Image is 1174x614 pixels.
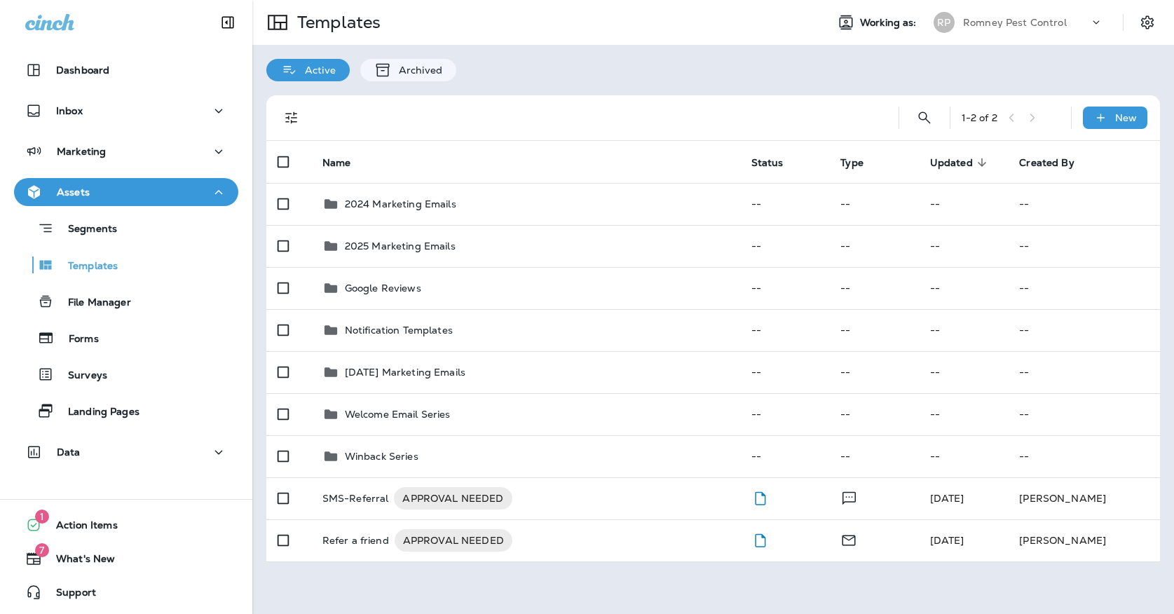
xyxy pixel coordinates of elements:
button: Search Templates [910,104,938,132]
p: Segments [54,223,117,237]
td: -- [740,267,830,309]
td: -- [829,393,919,435]
button: Forms [14,323,238,353]
p: Data [57,446,81,458]
span: Type [840,156,882,169]
td: -- [740,183,830,225]
p: Assets [57,186,90,198]
p: Marketing [57,146,106,157]
button: 7What's New [14,545,238,573]
td: -- [1008,393,1160,435]
span: Maddie Madonecsky [930,492,964,505]
div: 1 - 2 of 2 [962,112,997,123]
span: Email [840,533,857,545]
p: Welcome Email Series [345,409,451,420]
td: -- [1008,183,1160,225]
button: Data [14,438,238,466]
td: -- [829,267,919,309]
td: -- [1008,309,1160,351]
button: Support [14,578,238,606]
span: Status [751,156,802,169]
td: -- [919,267,1009,309]
button: Dashboard [14,56,238,84]
td: -- [1008,225,1160,267]
p: File Manager [54,296,131,310]
button: 1Action Items [14,511,238,539]
p: Active [298,64,336,76]
span: Maddie Madonecsky [930,534,964,547]
p: Dashboard [56,64,109,76]
button: File Manager [14,287,238,316]
td: -- [1008,267,1160,309]
span: Support [42,587,96,603]
button: Assets [14,178,238,206]
span: Type [840,157,864,169]
button: Templates [14,250,238,280]
td: -- [919,225,1009,267]
span: Status [751,157,784,169]
td: -- [829,351,919,393]
p: New [1115,112,1137,123]
div: APPROVAL NEEDED [394,487,512,510]
span: Action Items [42,519,118,536]
p: Landing Pages [54,406,139,419]
p: 2024 Marketing Emails [345,198,456,210]
button: Collapse Sidebar [208,8,247,36]
td: -- [919,351,1009,393]
span: APPROVAL NEEDED [394,491,512,505]
p: Templates [292,12,381,33]
p: Refer a friend [322,529,389,552]
button: Inbox [14,97,238,125]
span: Updated [930,157,973,169]
button: Landing Pages [14,396,238,425]
span: Text [840,491,858,503]
button: Marketing [14,137,238,165]
p: Surveys [54,369,107,383]
td: -- [919,309,1009,351]
button: Settings [1135,10,1160,35]
span: What's New [42,553,115,570]
td: -- [740,225,830,267]
p: Romney Pest Control [963,17,1067,28]
td: [PERSON_NAME] [1008,519,1160,561]
td: -- [740,393,830,435]
p: 2025 Marketing Emails [345,240,456,252]
p: Google Reviews [345,282,421,294]
p: Archived [392,64,442,76]
td: -- [1008,435,1160,477]
span: 7 [35,543,49,557]
span: Name [322,156,369,169]
td: -- [919,435,1009,477]
td: -- [829,309,919,351]
p: [DATE] Marketing Emails [345,367,465,378]
td: -- [829,435,919,477]
td: -- [740,435,830,477]
span: APPROVAL NEEDED [395,533,512,547]
button: Surveys [14,360,238,389]
p: Winback Series [345,451,418,462]
p: Templates [54,260,118,273]
td: -- [829,225,919,267]
span: Created By [1019,157,1074,169]
p: Forms [55,333,99,346]
div: APPROVAL NEEDED [395,529,512,552]
span: 1 [35,510,49,524]
td: -- [919,393,1009,435]
td: -- [919,183,1009,225]
span: Updated [930,156,991,169]
td: -- [1008,351,1160,393]
button: Filters [278,104,306,132]
span: Draft [751,491,769,503]
span: Working as: [860,17,920,29]
td: -- [740,351,830,393]
td: [PERSON_NAME] [1008,477,1160,519]
p: SMS-Referral [322,487,389,510]
td: -- [829,183,919,225]
span: Draft [751,533,769,545]
span: Created By [1019,156,1092,169]
td: -- [740,309,830,351]
span: Name [322,157,351,169]
p: Notification Templates [345,325,453,336]
div: RP [934,12,955,33]
p: Inbox [56,105,83,116]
